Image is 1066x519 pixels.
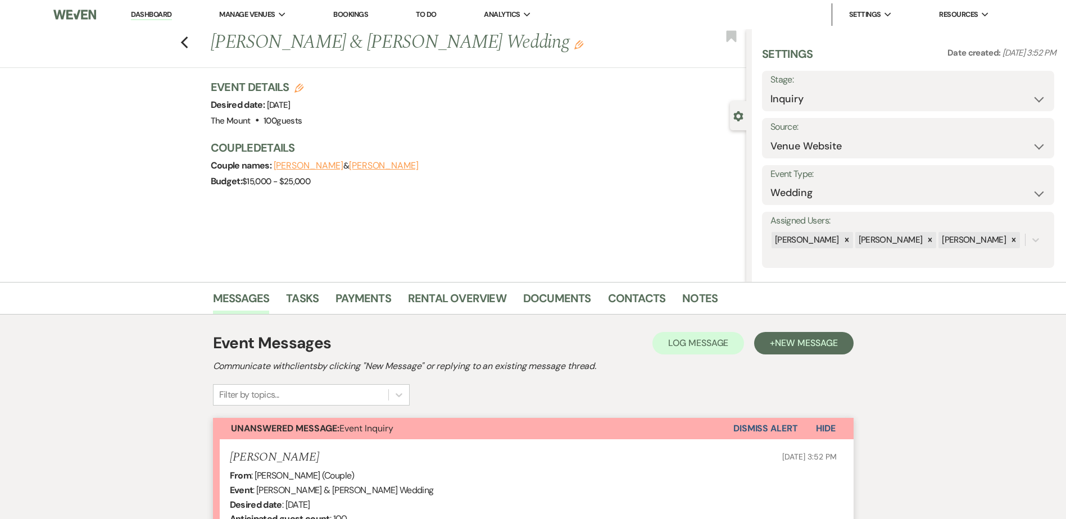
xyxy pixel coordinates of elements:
[131,10,171,20] a: Dashboard
[211,140,735,156] h3: Couple Details
[775,337,837,349] span: New Message
[230,470,251,481] b: From
[682,289,718,314] a: Notes
[231,422,393,434] span: Event Inquiry
[213,331,332,355] h1: Event Messages
[484,9,520,20] span: Analytics
[286,289,319,314] a: Tasks
[274,160,419,171] span: &
[230,499,282,511] b: Desired date
[770,166,1046,183] label: Event Type:
[53,3,96,26] img: Weven Logo
[947,47,1003,58] span: Date created:
[416,10,437,19] a: To Do
[574,39,583,49] button: Edit
[230,484,253,496] b: Event
[267,99,291,111] span: [DATE]
[335,289,391,314] a: Payments
[652,332,744,354] button: Log Message
[230,450,319,465] h5: [PERSON_NAME]
[1003,47,1056,58] span: [DATE] 3:52 PM
[608,289,666,314] a: Contacts
[211,175,243,187] span: Budget:
[770,213,1046,229] label: Assigned Users:
[754,332,853,354] button: +New Message
[938,232,1008,248] div: [PERSON_NAME]
[939,9,978,20] span: Resources
[211,99,267,111] span: Desired date:
[231,422,339,434] strong: Unanswered Message:
[213,359,854,373] h2: Communicate with clients by clicking "New Message" or replying to an existing message thread.
[782,452,836,462] span: [DATE] 3:52 PM
[264,115,302,126] span: 100 guests
[668,337,728,349] span: Log Message
[733,110,743,121] button: Close lead details
[772,232,841,248] div: [PERSON_NAME]
[274,161,343,170] button: [PERSON_NAME]
[733,418,798,439] button: Dismiss Alert
[349,161,419,170] button: [PERSON_NAME]
[242,176,310,187] span: $15,000 - $25,000
[798,418,854,439] button: Hide
[213,418,733,439] button: Unanswered Message:Event Inquiry
[211,115,251,126] span: The Mount
[219,388,279,402] div: Filter by topics...
[211,29,635,56] h1: [PERSON_NAME] & [PERSON_NAME] Wedding
[213,289,270,314] a: Messages
[770,119,1046,135] label: Source:
[849,9,881,20] span: Settings
[219,9,275,20] span: Manage Venues
[211,79,304,95] h3: Event Details
[211,160,274,171] span: Couple names:
[816,422,836,434] span: Hide
[770,72,1046,88] label: Stage:
[333,10,368,19] a: Bookings
[523,289,591,314] a: Documents
[762,46,813,71] h3: Settings
[855,232,924,248] div: [PERSON_NAME]
[408,289,506,314] a: Rental Overview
